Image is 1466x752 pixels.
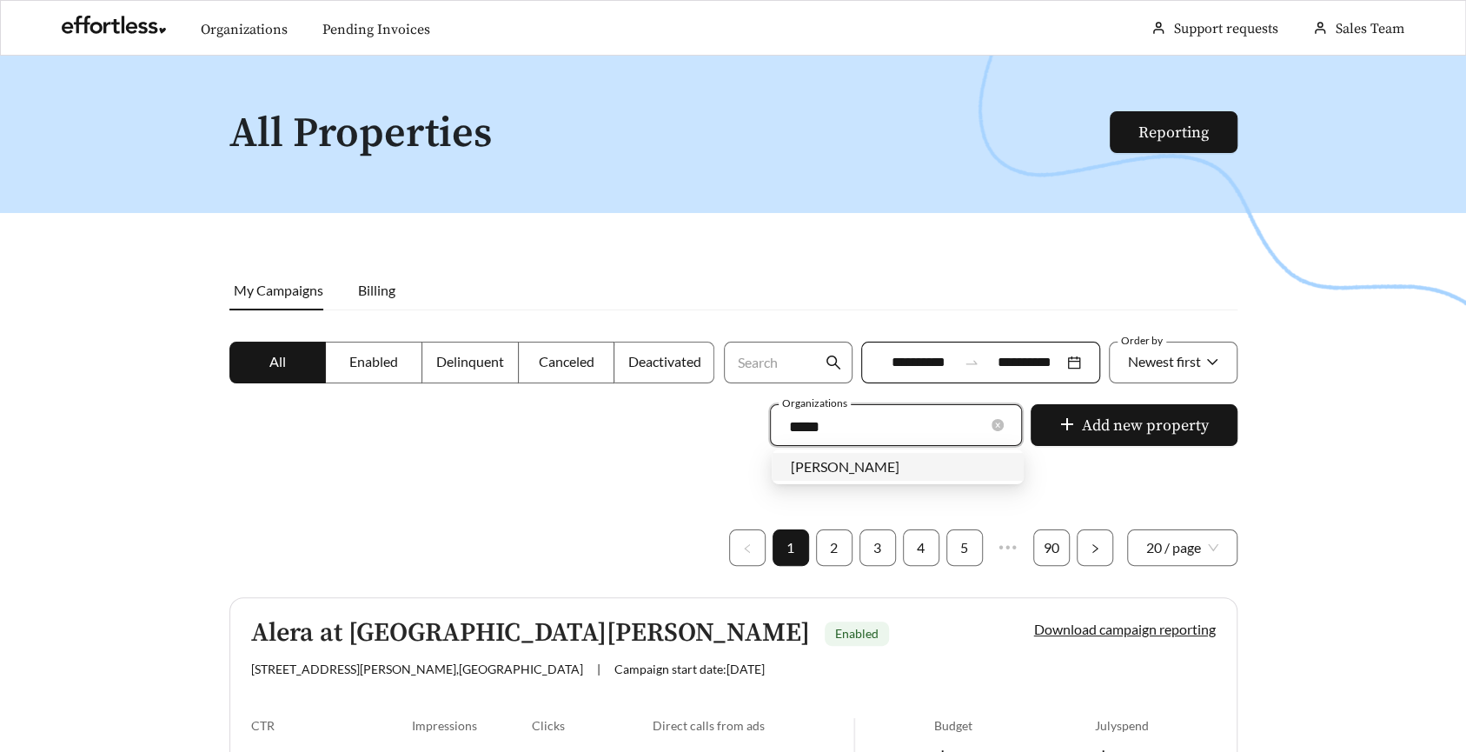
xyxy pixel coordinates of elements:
div: Budget [934,718,1095,733]
h1: All Properties [229,111,1111,157]
li: 5 [946,529,983,566]
div: Impressions [412,718,533,733]
span: [STREET_ADDRESS][PERSON_NAME] , [GEOGRAPHIC_DATA] [251,662,583,676]
span: search [826,355,841,370]
span: Deactivated [627,353,700,369]
span: [PERSON_NAME] [791,458,899,475]
a: 2 [817,530,852,565]
a: Download campaign reporting [1034,621,1216,637]
a: 5 [947,530,982,565]
span: Campaign start date: [DATE] [614,662,765,676]
span: My Campaigns [234,282,323,298]
span: Enabled [349,353,398,369]
span: ••• [990,529,1026,566]
span: right [1090,543,1100,554]
span: Billing [358,282,395,298]
a: 1 [773,530,808,565]
a: Reporting [1138,123,1209,143]
li: 3 [859,529,896,566]
a: 4 [904,530,939,565]
button: plusAdd new property [1031,404,1237,446]
span: Canceled [539,353,594,369]
span: | [597,662,600,676]
li: 4 [903,529,939,566]
a: Pending Invoices [322,21,430,38]
span: Newest first [1128,353,1201,369]
span: 20 / page [1146,530,1218,565]
a: Support requests [1174,20,1278,37]
span: close-circle [992,419,1004,431]
li: 1 [773,529,809,566]
li: 90 [1033,529,1070,566]
h5: Alera at [GEOGRAPHIC_DATA][PERSON_NAME] [251,619,810,648]
span: Sales Team [1336,20,1404,37]
button: Reporting [1110,111,1237,153]
li: 2 [816,529,852,566]
li: Next 5 Pages [990,529,1026,566]
span: swap-right [964,355,979,370]
a: Organizations [201,21,288,38]
li: Next Page [1077,529,1113,566]
div: July spend [1095,718,1216,733]
div: CTR [251,718,412,733]
span: to [964,355,979,370]
a: 90 [1034,530,1069,565]
button: right [1077,529,1113,566]
span: Delinquent [436,353,504,369]
li: Previous Page [729,529,766,566]
div: Clicks [532,718,653,733]
button: left [729,529,766,566]
div: Direct calls from ads [653,718,853,733]
div: Page Size [1127,529,1237,566]
span: plus [1059,416,1075,436]
span: Add new property [1082,414,1209,437]
span: left [742,543,753,554]
span: All [269,353,286,369]
span: Enabled [835,626,879,641]
a: 3 [860,530,895,565]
